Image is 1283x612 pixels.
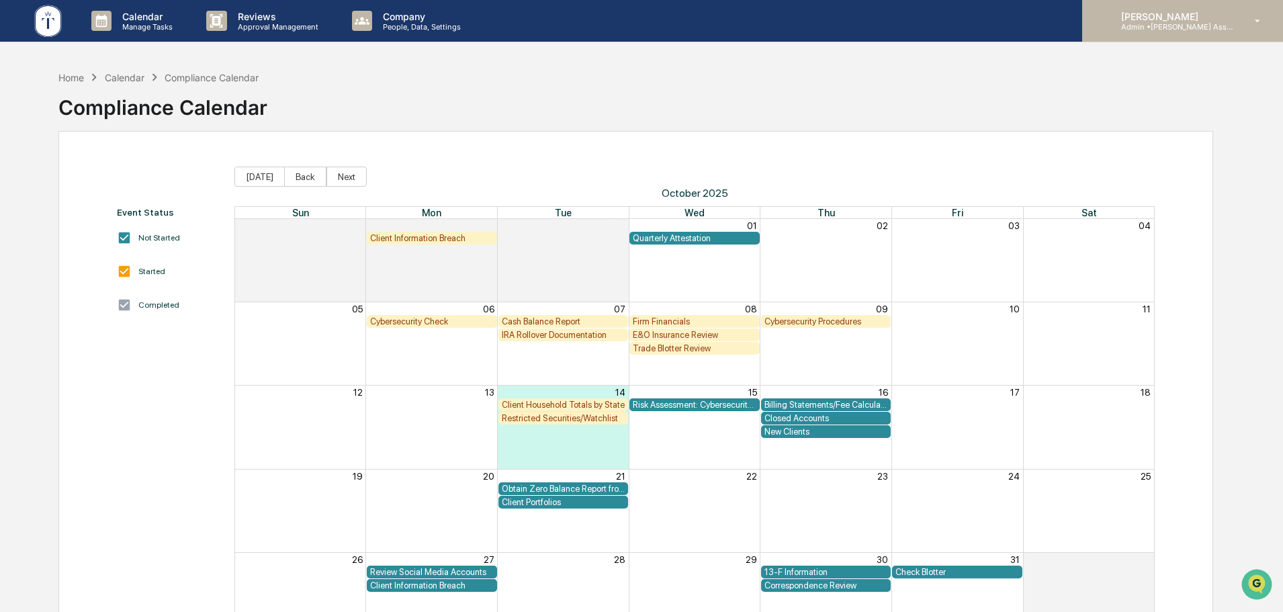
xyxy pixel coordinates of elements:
[112,219,116,230] span: •
[27,275,87,288] span: Preclearance
[1141,471,1151,482] button: 25
[138,233,180,243] div: Not Started
[326,167,367,187] button: Next
[105,72,144,83] div: Calendar
[351,220,363,231] button: 28
[1110,22,1235,32] p: Admin • [PERSON_NAME] Asset Management LLC
[370,233,494,243] div: Client Information Breach
[119,183,146,193] span: [DATE]
[112,183,116,193] span: •
[484,554,494,565] button: 27
[483,304,494,314] button: 06
[134,333,163,343] span: Pylon
[876,304,888,314] button: 09
[353,471,363,482] button: 19
[422,207,441,218] span: Mon
[58,72,84,83] div: Home
[60,116,185,127] div: We're available if you need us!
[1143,304,1151,314] button: 11
[502,316,625,326] div: Cash Balance Report
[764,567,888,577] div: 13-F Information
[502,497,625,507] div: Client Portfolios
[284,167,326,187] button: Back
[746,554,757,565] button: 29
[352,304,363,314] button: 05
[13,103,38,127] img: 1746055101610-c473b297-6a78-478c-a979-82029cc54cd1
[112,22,179,32] p: Manage Tasks
[97,276,108,287] div: 🗄️
[95,333,163,343] a: Powered byPylon
[1110,11,1235,22] p: [PERSON_NAME]
[8,269,92,294] a: 🖐️Preclearance
[112,11,179,22] p: Calendar
[13,302,24,312] div: 🔎
[483,471,494,482] button: 20
[764,400,888,410] div: Billing Statements/Fee Calculations Report
[138,300,179,310] div: Completed
[502,413,625,423] div: Restricted Securities/Watchlist
[877,554,888,565] button: 30
[502,330,625,340] div: IRA Rollover Documentation
[485,387,494,398] button: 13
[138,267,165,276] div: Started
[119,219,146,230] span: [DATE]
[764,413,888,423] div: Closed Accounts
[502,484,625,494] div: Obtain Zero Balance Report from Custodian
[877,220,888,231] button: 02
[633,343,756,353] div: Trade Blotter Review
[60,103,220,116] div: Start new chat
[1141,554,1151,565] button: 01
[1139,220,1151,231] button: 04
[615,387,625,398] button: 14
[1010,554,1020,565] button: 31
[234,167,285,187] button: [DATE]
[32,3,64,40] img: logo
[1081,207,1097,218] span: Sat
[92,269,172,294] a: 🗄️Attestations
[633,400,756,410] div: Risk Assessment: Cybersecurity and Technology Vendor Review
[747,220,757,231] button: 01
[228,107,245,123] button: Start new chat
[745,304,757,314] button: 08
[614,220,625,231] button: 30
[1141,387,1151,398] button: 18
[234,187,1155,200] span: October 2025
[208,146,245,163] button: See all
[684,207,705,218] span: Wed
[227,11,325,22] p: Reviews
[28,103,52,127] img: 8933085812038_c878075ebb4cc5468115_72.jpg
[13,170,35,191] img: Tammy Steffen
[42,219,109,230] span: [PERSON_NAME]
[748,387,757,398] button: 15
[879,387,888,398] button: 16
[952,207,963,218] span: Fri
[165,72,259,83] div: Compliance Calendar
[42,183,109,193] span: [PERSON_NAME]
[764,427,888,437] div: New Clients
[614,304,625,314] button: 07
[877,471,888,482] button: 23
[370,316,494,326] div: Cybersecurity Check
[353,387,363,398] button: 12
[764,580,888,591] div: Correspondence Review
[746,471,757,482] button: 22
[111,275,167,288] span: Attestations
[372,22,468,32] p: People, Data, Settings
[13,206,35,228] img: Tammy Steffen
[227,22,325,32] p: Approval Management
[58,85,267,120] div: Compliance Calendar
[372,11,468,22] p: Company
[502,400,625,410] div: Client Household Totals by State
[352,554,363,565] button: 26
[370,567,494,577] div: Review Social Media Accounts
[895,567,1019,577] div: Check Blotter
[292,207,309,218] span: Sun
[817,207,835,218] span: Thu
[13,149,90,160] div: Past conversations
[117,207,221,218] div: Event Status
[13,28,245,50] p: How can we help?
[1008,471,1020,482] button: 24
[1010,304,1020,314] button: 10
